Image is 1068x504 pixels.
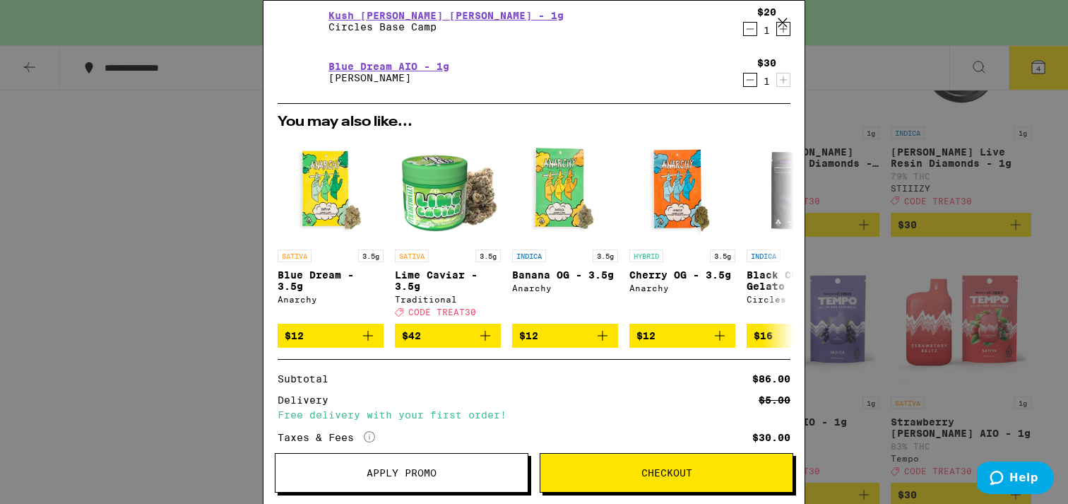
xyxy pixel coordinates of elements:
img: Circles Base Camp - Kush Berry Bliss - 1g [278,1,317,41]
div: Taxes & Fees [278,431,375,444]
p: 3.5g [710,250,735,262]
div: $5.00 [759,395,790,405]
span: Apply Promo [367,468,437,478]
div: Subtotal [278,374,338,384]
span: Checkout [641,468,692,478]
p: Cherry OG - 3.5g [629,269,735,281]
a: Open page for Black Cherry Gelato - 3.5g from Circles Base Camp [747,136,853,324]
span: $42 [402,330,421,341]
img: Traditional - Lime Caviar - 3.5g [395,136,501,242]
p: HYBRID [629,250,663,262]
p: INDICA [747,250,781,262]
button: Add to bag [278,324,384,348]
a: Open page for Blue Dream - 3.5g from Anarchy [278,136,384,324]
p: SATIVA [395,250,429,262]
a: Open page for Lime Caviar - 3.5g from Traditional [395,136,501,324]
iframe: Opens a widget where you can find more information [977,462,1054,497]
div: $30.00 [752,433,790,443]
img: Anarchy - Banana OG - 3.5g [512,136,618,242]
button: Add to bag [747,324,853,348]
img: Circles Base Camp - Black Cherry Gelato - 3.5g [747,136,853,242]
span: $12 [636,330,655,341]
p: Banana OG - 3.5g [512,269,618,281]
button: Increment [776,73,790,87]
img: Anarchy - Blue Dream - 3.5g [278,136,384,242]
p: 3.5g [593,250,618,262]
p: Black Cherry Gelato - 3.5g [747,269,853,292]
p: INDICA [512,250,546,262]
p: 3.5g [475,250,501,262]
a: Blue Dream AIO - 1g [328,61,449,72]
h2: You may also like... [278,115,790,129]
div: Anarchy [278,295,384,304]
span: CODE TREAT30 [408,307,476,317]
div: Anarchy [512,283,618,293]
a: Open page for Cherry OG - 3.5g from Anarchy [629,136,735,324]
p: Circles Base Camp [328,21,564,33]
a: Kush [PERSON_NAME] [PERSON_NAME] - 1g [328,10,564,21]
a: Open page for Banana OG - 3.5g from Anarchy [512,136,618,324]
button: Add to bag [512,324,618,348]
button: Decrement [743,73,757,87]
div: $86.00 [752,374,790,384]
div: $30 [757,57,776,69]
img: Jeeter - Blue Dream AIO - 1g [278,52,317,92]
p: Lime Caviar - 3.5g [395,269,501,292]
button: Add to bag [395,324,501,348]
span: $16 [754,330,773,341]
button: Add to bag [629,324,735,348]
span: $12 [285,330,304,341]
span: $12 [519,330,538,341]
div: Anarchy [629,283,735,293]
div: 1 [757,25,776,36]
div: $20 [757,6,776,18]
div: Free delivery with your first order! [278,410,790,420]
button: Checkout [540,453,793,493]
div: 1 [757,76,776,87]
button: Apply Promo [275,453,528,493]
button: Decrement [743,22,757,36]
p: [PERSON_NAME] [328,72,449,83]
p: 3.5g [358,250,384,262]
p: Blue Dream - 3.5g [278,269,384,292]
img: Anarchy - Cherry OG - 3.5g [629,136,735,242]
div: Circles Base Camp [747,295,853,304]
div: Traditional [395,295,501,304]
div: Delivery [278,395,338,405]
